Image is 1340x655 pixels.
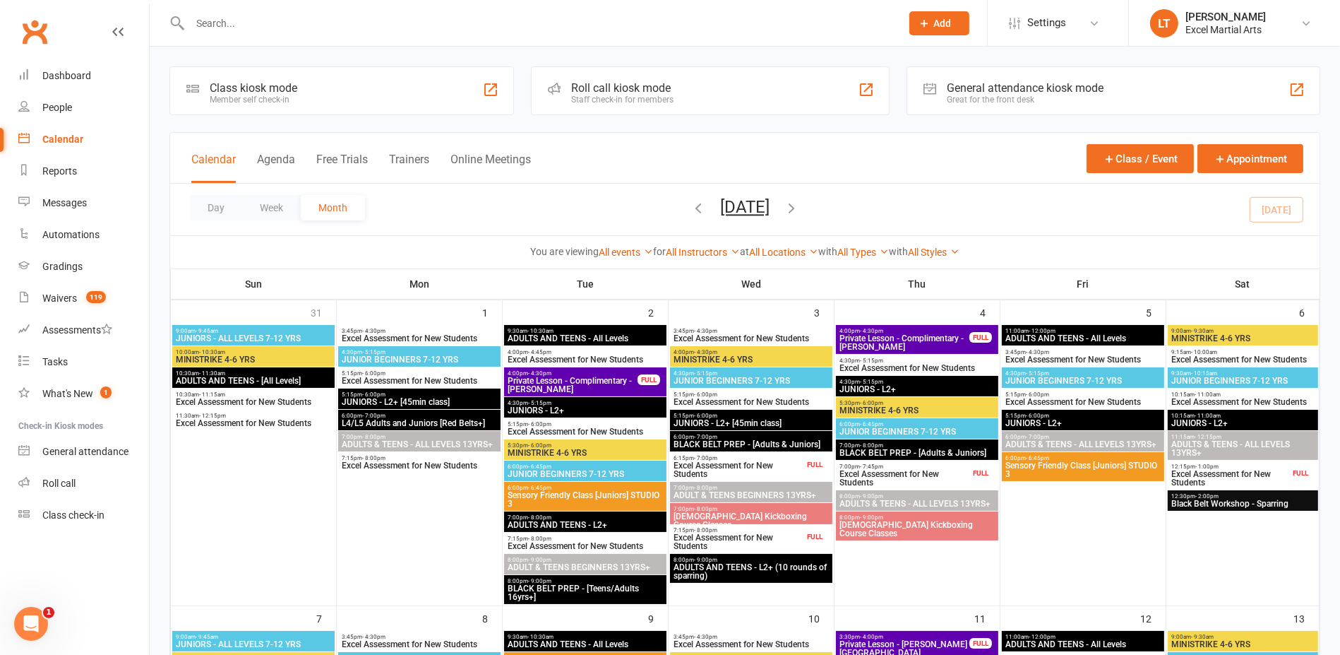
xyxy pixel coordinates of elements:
[341,634,498,640] span: 3:45pm
[673,527,804,533] span: 7:15pm
[839,521,995,538] span: [DEMOGRAPHIC_DATA] Kickboxing Course Classes
[341,434,498,440] span: 7:00pm
[1171,391,1315,398] span: 10:15am
[860,634,883,640] span: - 4:00pm
[450,153,531,183] button: Online Meetings
[175,634,332,640] span: 9:00am
[839,358,995,364] span: 4:30pm
[503,269,669,299] th: Tue
[974,606,1000,630] div: 11
[341,370,498,377] span: 5:15pm
[175,370,332,377] span: 10:30am
[1195,464,1219,470] span: - 1:00pm
[528,557,551,563] span: - 9:00pm
[528,370,551,377] span: - 4:30pm
[530,246,599,257] strong: You are viewing
[749,247,818,258] a: All Locations
[1289,468,1312,478] div: FULL
[507,464,664,470] span: 6:00pm
[694,434,717,440] span: - 7:00pm
[528,514,551,521] span: - 8:00pm
[653,246,666,257] strong: for
[673,563,830,580] span: ADULTS AND TEENS - L2+ (10 rounds of sparring)
[1005,440,1161,449] span: ADULTS & TEENS - ALL LEVELS 13YRS+
[362,634,385,640] span: - 4:30pm
[1185,23,1266,36] div: Excel Martial Arts
[18,92,149,124] a: People
[42,134,83,145] div: Calendar
[210,95,297,105] div: Member self check-in
[341,328,498,334] span: 3:45pm
[507,563,664,572] span: ADULT & TEENS BEGINNERS 13YRS+
[1005,398,1161,406] span: Excel Assessment for New Students
[1171,370,1315,377] span: 9:30am
[42,478,76,489] div: Roll call
[803,459,826,470] div: FULL
[362,328,385,334] span: - 4:30pm
[18,155,149,187] a: Reports
[507,406,664,415] span: JUNIORS - L2+
[803,531,826,542] div: FULL
[507,542,664,550] span: Excel Assessment for New Students
[507,349,664,355] span: 4:00pm
[839,364,995,372] span: Excel Assessment for New Students
[18,468,149,500] a: Roll call
[175,413,332,419] span: 11:30am
[673,398,830,406] span: Excel Assessment for New Students
[199,349,225,355] span: - 10:30am
[1000,269,1166,299] th: Fri
[673,491,830,500] span: ADULT & TEENS BEGINNERS 13YRS+
[528,421,551,427] span: - 6:00pm
[190,195,242,220] button: Day
[860,328,883,334] span: - 4:30pm
[175,377,332,385] span: ADULTS AND TEENS - [All Levels]
[42,509,104,521] div: Class check-in
[673,377,830,385] span: JUNIOR BEGINNERS 7-12 YRS
[571,81,674,95] div: Roll call kiosk mode
[86,291,106,303] span: 119
[1171,500,1315,508] span: Black Belt Workshop - Sparring
[507,470,664,478] span: JUNIOR BEGINNERS 7-12 YRS
[1299,300,1319,324] div: 6
[1171,440,1315,457] span: ADULTS & TEENS - ALL LEVELS 13YRS+
[860,379,883,385] span: - 5:15pm
[1087,144,1194,173] button: Class / Event
[507,421,664,427] span: 5:15pm
[362,434,385,440] span: - 8:00pm
[1005,413,1161,419] span: 5:15pm
[507,584,664,601] span: BLACK BELT PREP - [Teens/Adults 16yrs+]
[341,398,498,406] span: JUNIORS - L2+ [45min class]
[1171,493,1315,500] span: 12:30pm
[694,506,717,512] span: - 8:00pm
[199,413,226,419] span: - 12:15pm
[839,449,995,457] span: BLACK BELT PREP - [Adults & Juniors]
[42,197,87,208] div: Messages
[1171,377,1315,385] span: JUNIOR BEGINNERS 7-12 YRS
[507,521,664,529] span: ADULTS AND TEENS - L2+
[1191,634,1214,640] span: - 9:30am
[175,640,332,649] span: JUNIORS - ALL LEVELS 7-12 YRS
[175,419,332,427] span: Excel Assessment for New Students
[362,349,385,355] span: - 5:15pm
[694,485,717,491] span: - 8:00pm
[1026,391,1049,398] span: - 6:00pm
[839,421,995,427] span: 6:00pm
[1171,413,1315,419] span: 10:15am
[839,334,970,351] span: Private Lesson - Complimentary - [PERSON_NAME]
[673,461,804,478] span: Excel Assessment for New Students
[507,442,664,449] span: 5:30pm
[507,536,664,542] span: 7:15pm
[42,102,72,113] div: People
[1005,334,1161,343] span: ADULTS AND TEENS - All Levels
[42,356,68,367] div: Tasks
[673,413,830,419] span: 5:15pm
[1191,328,1214,334] span: - 9:30am
[43,607,54,618] span: 1
[1171,434,1315,440] span: 11:15am
[482,606,502,630] div: 8
[669,269,834,299] th: Wed
[507,557,664,563] span: 8:00pm
[1029,328,1055,334] span: - 12:00pm
[1171,640,1315,649] span: MINISTRIKE 4-6 YRS
[666,247,740,258] a: All Instructors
